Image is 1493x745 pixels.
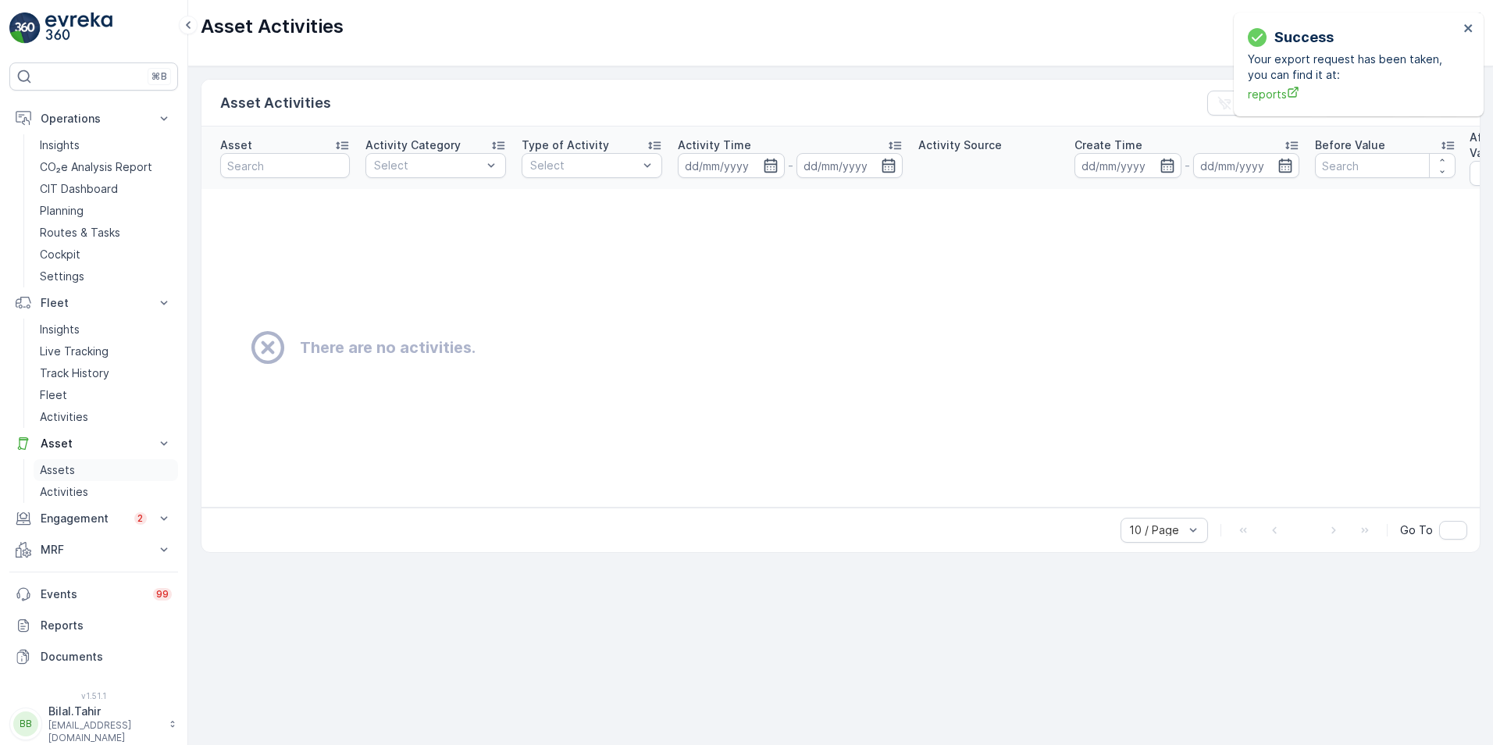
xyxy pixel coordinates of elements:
a: Insights [34,319,178,340]
p: Engagement [41,511,125,526]
a: Fleet [34,384,178,406]
p: Your export request has been taken, you can find it at: [1248,52,1459,83]
p: ⌘B [151,70,167,83]
button: Asset [9,428,178,459]
p: Activity Time [678,137,751,153]
button: Engagement2 [9,503,178,534]
p: [EMAIL_ADDRESS][DOMAIN_NAME] [48,719,161,744]
span: Go To [1400,522,1433,538]
p: Create Time [1074,137,1142,153]
p: Cockpit [40,247,80,262]
a: Routes & Tasks [34,222,178,244]
button: MRF [9,534,178,565]
input: Search [1315,153,1456,178]
span: v 1.51.1 [9,691,178,700]
p: Assets [40,462,75,478]
p: MRF [41,542,147,558]
p: - [1185,156,1190,175]
input: Search [220,153,350,178]
button: close [1463,22,1474,37]
button: BBBilal.Tahir[EMAIL_ADDRESS][DOMAIN_NAME] [9,704,178,744]
a: Settings [34,266,178,287]
p: Select [374,158,482,173]
a: Reports [9,610,178,641]
p: Activities [40,484,88,500]
p: Routes & Tasks [40,225,120,241]
p: Activities [40,409,88,425]
h2: There are no activities. [300,336,476,359]
p: Select [530,158,638,173]
p: - [788,156,793,175]
p: Reports [41,618,172,633]
a: CO₂e Analysis Report [34,156,178,178]
button: Clear Filters [1207,91,1316,116]
p: Asset Activities [220,92,331,114]
p: Success [1274,27,1334,48]
p: 2 [137,512,144,525]
button: Fleet [9,287,178,319]
a: Planning [34,200,178,222]
a: Cockpit [34,244,178,266]
p: CIT Dashboard [40,181,118,197]
p: Bilal.Tahir [48,704,161,719]
p: Insights [40,322,80,337]
p: Documents [41,649,172,665]
div: BB [13,711,38,736]
a: Activities [34,406,178,428]
a: Events99 [9,579,178,610]
a: Assets [34,459,178,481]
input: dd/mm/yyyy [796,153,903,178]
a: Insights [34,134,178,156]
p: Events [41,586,144,602]
p: Asset [220,137,252,153]
a: Documents [9,641,178,672]
p: Activity Source [918,137,1002,153]
p: Fleet [41,295,147,311]
button: Operations [9,103,178,134]
img: logo_light-DOdMpM7g.png [45,12,112,44]
p: Activity Category [365,137,461,153]
a: Live Tracking [34,340,178,362]
p: Insights [40,137,80,153]
p: Fleet [40,387,67,403]
p: Before Value [1315,137,1385,153]
p: Asset [41,436,147,451]
p: Planning [40,203,84,219]
p: Track History [40,365,109,381]
input: dd/mm/yyyy [678,153,785,178]
p: 99 [156,588,169,601]
p: Asset Activities [201,14,344,39]
input: dd/mm/yyyy [1193,153,1300,178]
p: Type of Activity [522,137,609,153]
a: reports [1248,86,1459,102]
img: logo [9,12,41,44]
p: CO₂e Analysis Report [40,159,152,175]
p: Live Tracking [40,344,109,359]
a: Activities [34,481,178,503]
p: Operations [41,111,147,127]
p: Settings [40,269,84,284]
a: Track History [34,362,178,384]
a: CIT Dashboard [34,178,178,200]
input: dd/mm/yyyy [1074,153,1181,178]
